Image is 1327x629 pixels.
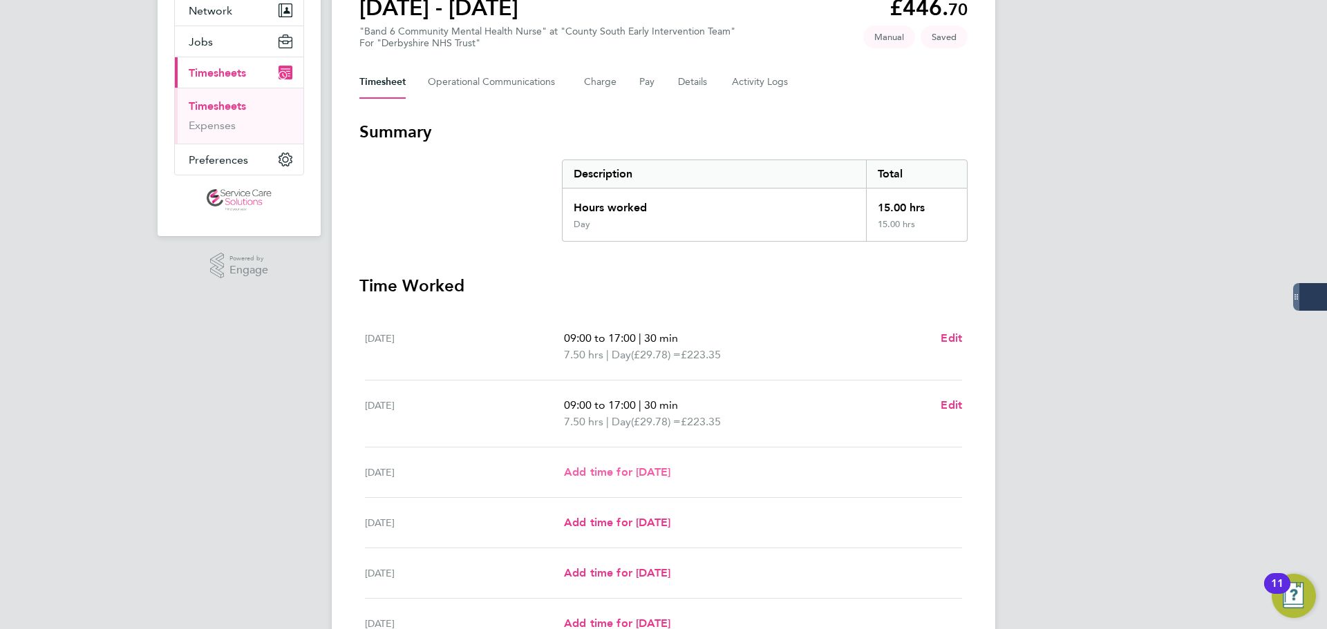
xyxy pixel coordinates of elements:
[189,66,246,79] span: Timesheets
[1272,574,1316,618] button: Open Resource Center, 11 new notifications
[1271,583,1283,601] div: 11
[681,415,721,428] span: £223.35
[428,66,562,99] button: Operational Communications
[606,348,609,361] span: |
[174,189,304,211] a: Go to home page
[866,219,967,241] div: 15.00 hrs
[564,465,670,478] span: Add time for [DATE]
[563,188,866,219] div: Hours worked
[941,398,962,412] span: Edit
[644,398,678,412] span: 30 min
[678,66,710,99] button: Details
[564,565,670,581] a: Add time for [DATE]
[359,26,735,49] div: "Band 6 Community Mental Health Nurse" at "County South Early Intervention Team"
[359,275,968,297] h3: Time Worked
[175,57,303,88] button: Timesheets
[564,514,670,531] a: Add time for [DATE]
[564,331,636,345] span: 09:00 to 17:00
[639,66,656,99] button: Pay
[189,153,248,166] span: Preferences
[189,119,236,132] a: Expenses
[563,160,866,188] div: Description
[941,397,962,414] a: Edit
[359,37,735,49] div: For "Derbyshire NHS Trust"
[365,397,564,430] div: [DATE]
[564,348,603,361] span: 7.50 hrs
[941,330,962,347] a: Edit
[564,398,636,412] span: 09:00 to 17:00
[606,415,609,428] span: |
[365,464,564,481] div: [DATE]
[210,253,269,279] a: Powered byEngage
[574,219,590,230] div: Day
[562,159,968,242] div: Summary
[175,26,303,57] button: Jobs
[359,121,968,143] h3: Summary
[631,348,681,361] span: (£29.78) =
[359,66,406,99] button: Timesheet
[365,330,564,363] div: [DATE]
[612,347,631,363] span: Day
[584,66,617,99] button: Charge
[866,188,967,219] div: 15.00 hrs
[564,415,603,428] span: 7.50 hrs
[639,398,641,412] span: |
[639,331,641,345] span: |
[229,253,268,264] span: Powered by
[365,514,564,531] div: [DATE]
[921,26,968,48] span: This timesheet is Saved.
[365,565,564,581] div: [DATE]
[175,88,303,144] div: Timesheets
[175,144,303,175] button: Preferences
[189,4,232,17] span: Network
[564,516,670,529] span: Add time for [DATE]
[229,264,268,276] span: Engage
[644,331,678,345] span: 30 min
[863,26,915,48] span: This timesheet was manually created.
[207,189,272,211] img: servicecare-logo-retina.png
[564,566,670,579] span: Add time for [DATE]
[612,414,631,430] span: Day
[732,66,790,99] button: Activity Logs
[941,331,962,345] span: Edit
[564,464,670,481] a: Add time for [DATE]
[681,348,721,361] span: £223.35
[189,35,213,48] span: Jobs
[189,99,246,113] a: Timesheets
[631,415,681,428] span: (£29.78) =
[866,160,967,188] div: Total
